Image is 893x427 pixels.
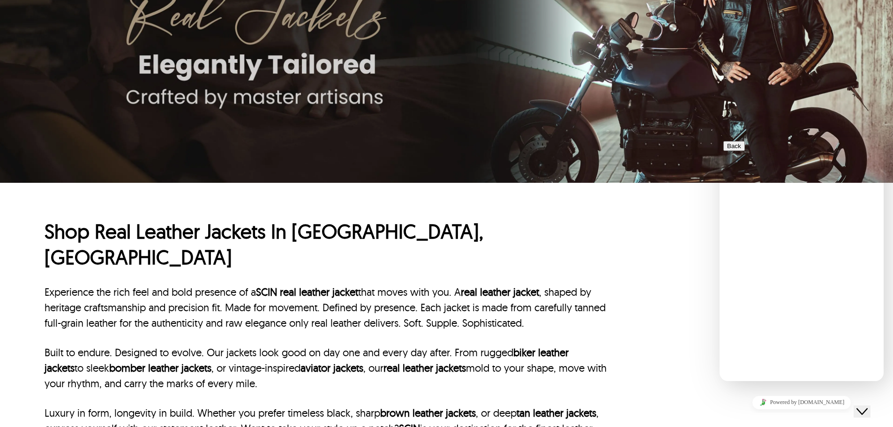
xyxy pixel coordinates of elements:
a: real leather jackets [383,361,466,375]
a: real leather jacket [280,285,358,299]
iframe: chat widget [720,392,884,413]
h1: Shop Real Leather Jackets In [GEOGRAPHIC_DATA], [GEOGRAPHIC_DATA] [45,219,607,270]
a: tan leather jackets [517,406,596,420]
a: real leather jacket [461,285,539,299]
a: brown leather jackets [380,406,476,420]
a: aviator jackets [300,361,363,375]
iframe: chat widget [854,390,884,418]
iframe: chat widget [720,137,884,381]
a: SCIN [256,285,277,299]
a: bomber leather jackets [109,361,211,375]
p: Experience the rich feel and bold presence of a that moves with you. A , shaped by heritage craft... [45,285,607,331]
p: Built to endure. Designed to evolve. Our jackets look good on day one and every day after. From r... [45,345,607,391]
